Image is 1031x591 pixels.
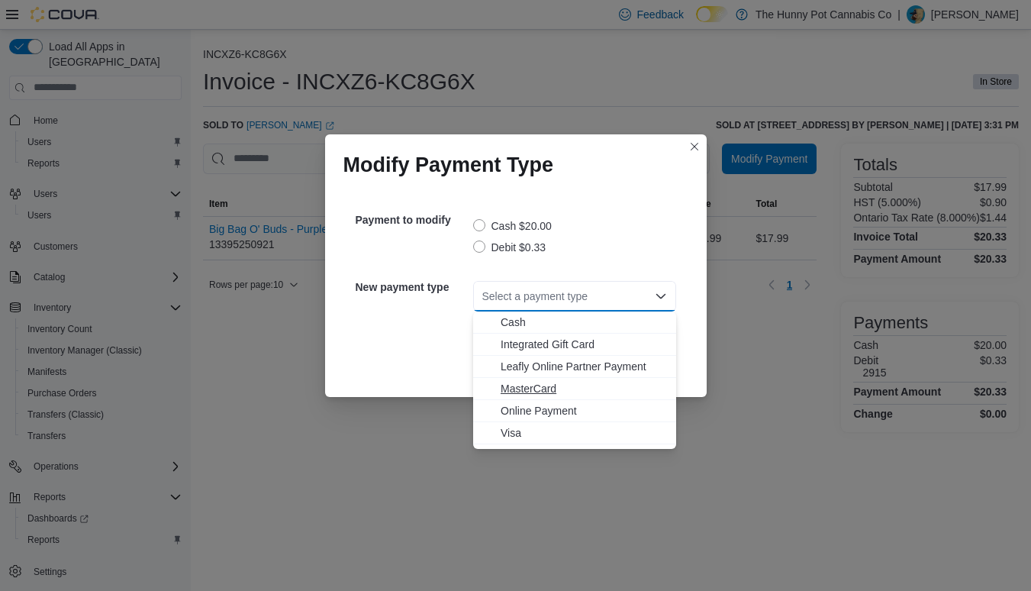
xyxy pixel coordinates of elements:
[501,315,667,330] span: Cash
[473,238,546,257] label: Debit $0.33
[473,312,676,334] button: Cash
[473,400,676,422] button: Online Payment
[501,359,667,374] span: Leafly Online Partner Payment
[473,378,676,400] button: MasterCard
[501,381,667,396] span: MasterCard
[356,272,470,302] h5: New payment type
[501,337,667,352] span: Integrated Gift Card
[501,403,667,418] span: Online Payment
[473,217,552,235] label: Cash $20.00
[482,287,484,305] input: Accessible screen reader label
[473,334,676,356] button: Integrated Gift Card
[356,205,470,235] h5: Payment to modify
[473,422,676,444] button: Visa
[473,312,676,444] div: Choose from the following options
[343,153,554,177] h1: Modify Payment Type
[501,425,667,441] span: Visa
[685,137,704,156] button: Closes this modal window
[655,290,667,302] button: Close list of options
[473,356,676,378] button: Leafly Online Partner Payment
